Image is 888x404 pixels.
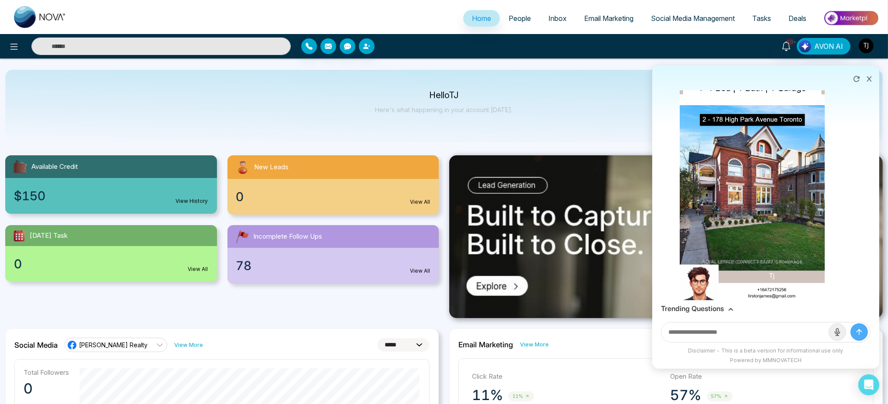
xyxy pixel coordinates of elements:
span: Incomplete Follow Ups [254,232,323,242]
img: Lead Flow [799,40,811,52]
img: Market-place.gif [819,8,883,28]
span: Deals [788,14,806,23]
img: availableCredit.svg [12,159,28,175]
div: Disclaimer - This is a beta version for informational use only [657,347,875,355]
a: Deals [780,10,815,27]
button: AVON AI [797,38,850,55]
p: 11% [472,387,503,404]
img: . [449,155,883,318]
img: Failed to render image. [680,45,825,303]
img: Nova CRM Logo [14,6,66,28]
span: Available Credit [31,162,78,172]
span: 57% [707,391,733,401]
div: Open Intercom Messenger [858,374,879,395]
a: People [500,10,540,27]
p: Here's what happening in your account [DATE]. [375,106,513,113]
span: 0 [14,255,22,273]
span: [DATE] Task [30,231,68,241]
p: Open Rate [671,372,860,382]
a: Social Media Management [642,10,743,27]
a: View More [174,341,203,349]
h3: Trending Questions [661,305,724,313]
a: Email Marketing [575,10,642,27]
a: View All [188,265,208,273]
a: Inbox [540,10,575,27]
span: People [509,14,531,23]
a: New Leads0View All [222,155,444,215]
h2: Email Marketing [458,340,513,349]
span: $150 [14,187,45,205]
a: Home [463,10,500,27]
img: newLeads.svg [234,159,251,175]
span: 78 [236,257,252,275]
a: Incomplete Follow Ups78View All [222,225,444,284]
img: User Avatar [859,38,874,53]
a: 10+ [776,38,797,53]
p: 57% [671,387,702,404]
span: Home [472,14,491,23]
span: New Leads [255,162,289,172]
p: 0 [24,380,69,397]
a: View More [520,340,549,349]
span: Social Media Management [651,14,735,23]
img: todayTask.svg [12,229,26,243]
span: 11% [508,391,534,401]
a: View All [410,267,430,275]
h2: Social Media [14,341,58,349]
img: followUps.svg [234,229,250,244]
div: Powered by MMNOVATECH [657,356,875,364]
span: [PERSON_NAME] Realty [79,341,148,349]
span: Tasks [752,14,771,23]
a: Tasks [743,10,780,27]
p: Total Followers [24,368,69,377]
span: 10+ [786,38,794,46]
span: Inbox [548,14,567,23]
span: Email Marketing [584,14,633,23]
span: AVON AI [814,41,843,51]
a: View History [176,197,208,205]
a: View All [410,198,430,206]
span: 0 [236,188,244,206]
p: Click Rate [472,372,662,382]
p: Hello TJ [375,92,513,99]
